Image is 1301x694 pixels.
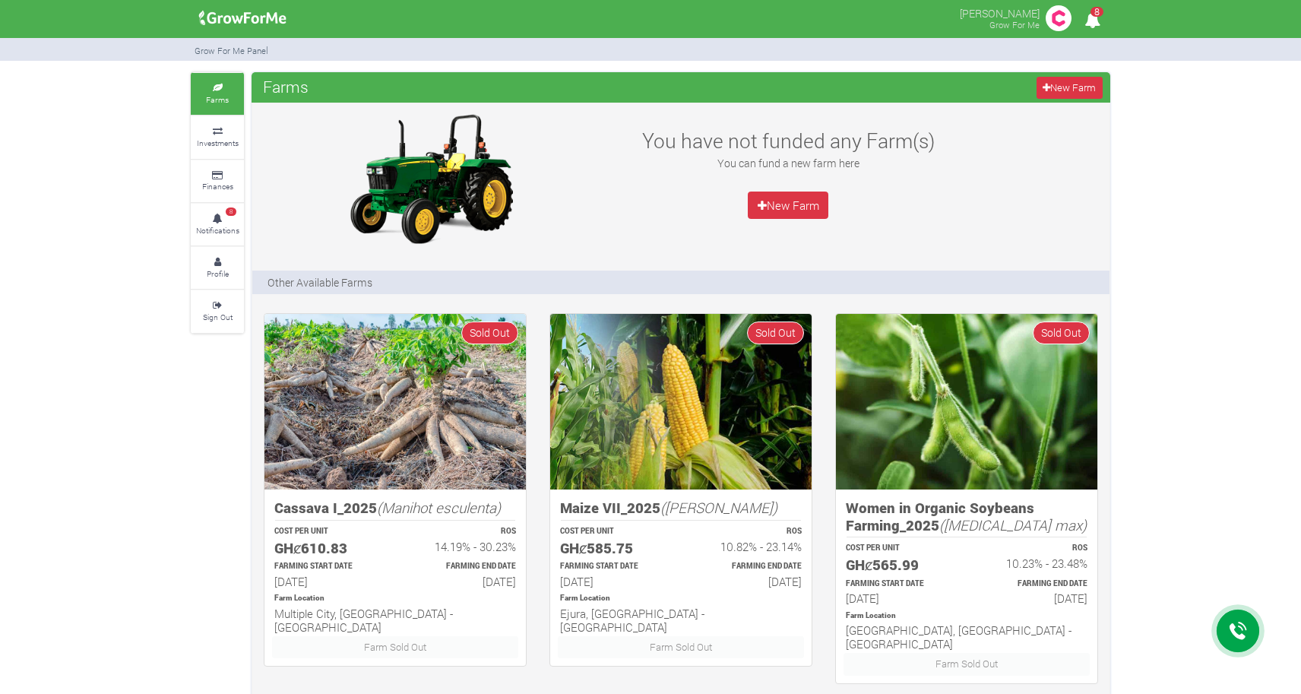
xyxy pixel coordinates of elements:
[560,526,667,537] p: COST PER UNIT
[226,208,236,217] span: 8
[195,45,268,56] small: Grow For Me Panel
[207,268,229,279] small: Profile
[409,561,516,572] p: Estimated Farming End Date
[846,610,1087,622] p: Location of Farm
[274,593,516,604] p: Location of Farm
[846,623,1087,651] h6: [GEOGRAPHIC_DATA], [GEOGRAPHIC_DATA] - [GEOGRAPHIC_DATA]
[409,575,516,588] h6: [DATE]
[550,314,812,490] img: growforme image
[695,561,802,572] p: Estimated Farming End Date
[748,192,828,219] a: New Farm
[623,155,953,171] p: You can fund a new farm here
[191,73,244,115] a: Farms
[560,607,802,634] h6: Ejura, [GEOGRAPHIC_DATA] - [GEOGRAPHIC_DATA]
[980,591,1087,605] h6: [DATE]
[846,543,953,554] p: COST PER UNIT
[191,290,244,332] a: Sign Out
[274,499,516,517] h5: Cassava I_2025
[274,540,381,557] h5: GHȼ610.83
[1078,14,1107,29] a: 8
[274,561,381,572] p: Estimated Farming Start Date
[196,225,239,236] small: Notifications
[336,110,526,247] img: growforme image
[274,575,381,588] h6: [DATE]
[560,575,667,588] h6: [DATE]
[1037,77,1103,99] a: New Farm
[274,607,516,634] h6: Multiple City, [GEOGRAPHIC_DATA] - [GEOGRAPHIC_DATA]
[695,575,802,588] h6: [DATE]
[191,116,244,158] a: Investments
[660,498,777,517] i: ([PERSON_NAME])
[1033,322,1090,344] span: Sold Out
[980,578,1087,590] p: Estimated Farming End Date
[191,247,244,289] a: Profile
[560,561,667,572] p: Estimated Farming Start Date
[267,274,372,290] p: Other Available Farms
[409,526,516,537] p: ROS
[461,322,518,344] span: Sold Out
[560,540,667,557] h5: GHȼ585.75
[377,498,501,517] i: (Manihot esculenta)
[409,540,516,553] h6: 14.19% - 30.23%
[191,160,244,202] a: Finances
[197,138,239,148] small: Investments
[560,499,802,517] h5: Maize VII_2025
[747,322,804,344] span: Sold Out
[980,556,1087,570] h6: 10.23% - 23.48%
[259,71,312,102] span: Farms
[1078,3,1107,37] i: Notifications
[206,94,229,105] small: Farms
[264,314,526,490] img: growforme image
[939,515,1087,534] i: ([MEDICAL_DATA] max)
[960,3,1040,21] p: [PERSON_NAME]
[1090,7,1103,17] span: 8
[191,204,244,246] a: 8 Notifications
[695,526,802,537] p: ROS
[203,312,233,322] small: Sign Out
[846,556,953,574] h5: GHȼ565.99
[202,181,233,192] small: Finances
[560,593,802,604] p: Location of Farm
[194,3,292,33] img: growforme image
[695,540,802,553] h6: 10.82% - 23.14%
[846,591,953,605] h6: [DATE]
[623,128,953,153] h3: You have not funded any Farm(s)
[846,499,1087,534] h5: Women in Organic Soybeans Farming_2025
[1043,3,1074,33] img: growforme image
[846,578,953,590] p: Estimated Farming Start Date
[836,314,1097,490] img: growforme image
[274,526,381,537] p: COST PER UNIT
[980,543,1087,554] p: ROS
[989,19,1040,30] small: Grow For Me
